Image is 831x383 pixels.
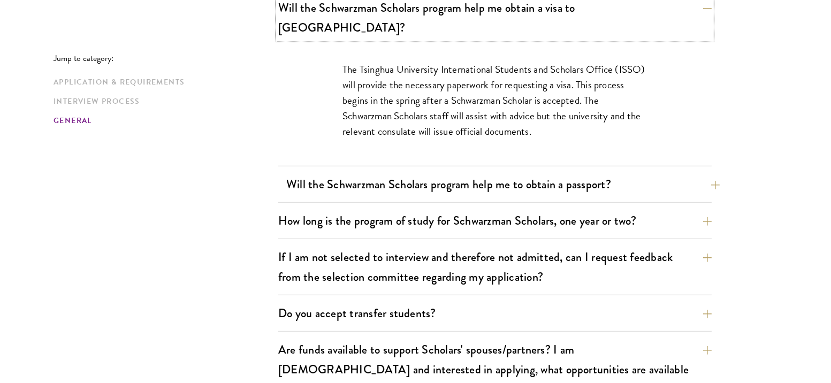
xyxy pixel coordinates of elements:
a: Interview Process [54,96,272,107]
button: Will the Schwarzman Scholars program help me to obtain a passport? [286,172,720,196]
a: General [54,115,272,126]
p: Jump to category: [54,53,278,63]
p: The Tsinghua University International Students and Scholars Office (ISSO) will provide the necess... [342,62,647,139]
button: How long is the program of study for Schwarzman Scholars, one year or two? [278,209,712,233]
button: If I am not selected to interview and therefore not admitted, can I request feedback from the sel... [278,245,712,289]
button: Do you accept transfer students? [278,301,712,325]
a: Application & Requirements [54,76,272,88]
